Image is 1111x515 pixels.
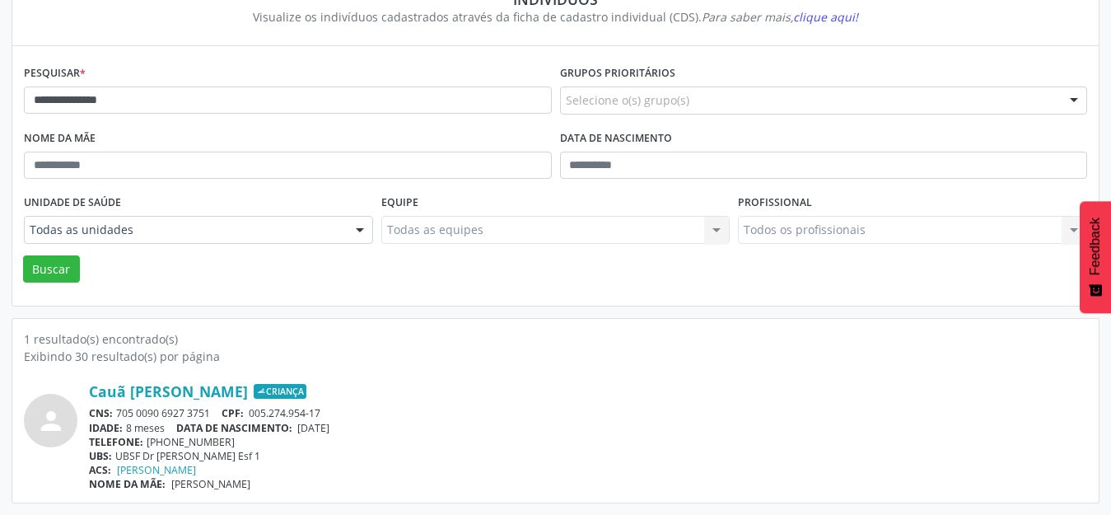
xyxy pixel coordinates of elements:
label: Nome da mãe [24,126,96,152]
label: Grupos prioritários [560,61,675,87]
div: 705 0090 6927 3751 [89,406,1087,420]
button: Buscar [23,255,80,283]
span: Feedback [1088,218,1103,275]
div: [PHONE_NUMBER] [89,435,1087,449]
label: Equipe [381,190,418,216]
label: Profissional [738,190,812,216]
i: Para saber mais, [702,9,858,25]
span: [PERSON_NAME] [171,477,250,491]
span: [DATE] [297,421,329,435]
span: CPF: [222,406,244,420]
span: Criança [254,384,306,399]
span: TELEFONE: [89,435,143,449]
span: IDADE: [89,421,123,435]
span: UBS: [89,449,112,463]
span: DATA DE NASCIMENTO: [176,421,292,435]
label: Unidade de saúde [24,190,121,216]
span: clique aqui! [793,9,858,25]
button: Feedback - Mostrar pesquisa [1080,201,1111,313]
div: Visualize os indivíduos cadastrados através da ficha de cadastro individual (CDS). [35,8,1076,26]
label: Pesquisar [24,61,86,87]
div: 8 meses [89,421,1087,435]
div: UBSF Dr [PERSON_NAME] Esf 1 [89,449,1087,463]
span: 005.274.954-17 [249,406,320,420]
span: CNS: [89,406,113,420]
span: NOME DA MÃE: [89,477,166,491]
div: 1 resultado(s) encontrado(s) [24,330,1087,348]
div: Exibindo 30 resultado(s) por página [24,348,1087,365]
i: person [36,406,66,436]
span: Todas as unidades [30,222,339,238]
a: Cauã [PERSON_NAME] [89,382,248,400]
span: Selecione o(s) grupo(s) [566,91,689,109]
span: ACS: [89,463,111,477]
label: Data de nascimento [560,126,672,152]
a: [PERSON_NAME] [117,463,196,477]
